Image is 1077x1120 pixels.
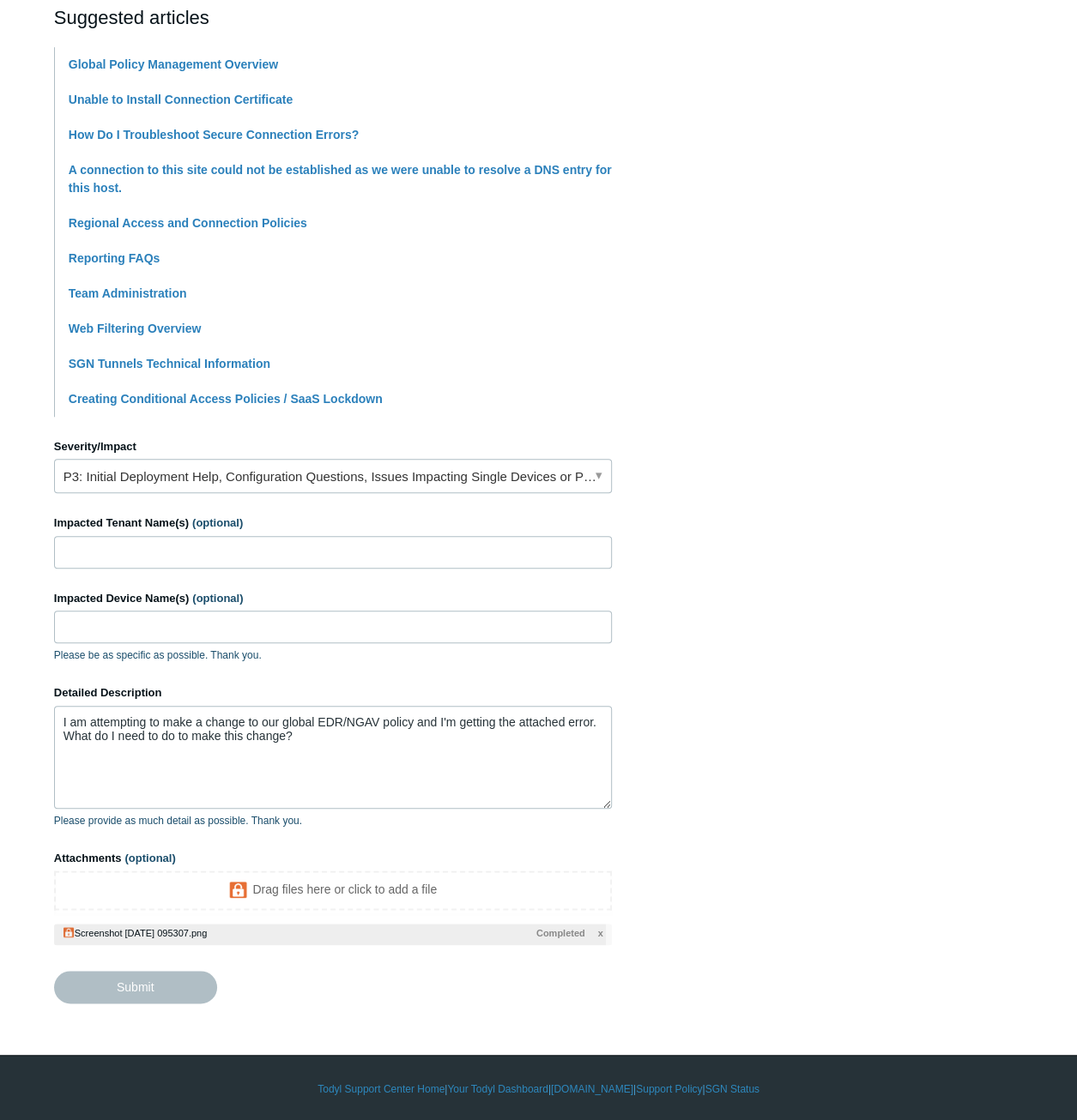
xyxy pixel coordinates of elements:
[54,850,612,867] label: Attachments
[69,216,307,230] a: Regional Access and Connection Policies
[69,357,270,370] a: SGN Tunnels Technical Information
[54,1081,1024,1097] div: | | | |
[54,813,612,828] p: Please provide as much detail as possible. Thank you.
[536,926,585,941] span: Completed
[192,592,243,605] span: (optional)
[69,392,383,406] a: Creating Conditional Access Policies / SaaS Lockdown
[705,1081,759,1097] a: SGN Status
[192,516,243,529] span: (optional)
[54,971,217,1003] input: Submit
[69,57,278,71] a: Global Policy Management Overview
[69,163,612,195] a: A connection to this site could not be established as we were unable to resolve a DNS entry for t...
[54,684,612,702] label: Detailed Description
[54,515,612,532] label: Impacted Tenant Name(s)
[447,1081,548,1097] a: Your Todyl Dashboard
[69,251,160,265] a: Reporting FAQs
[125,852,176,864] span: (optional)
[69,128,359,142] a: How Do I Troubleshoot Secure Connection Errors?
[318,1081,445,1097] a: Todyl Support Center Home
[69,93,293,106] a: Unable to Install Connection Certificate
[54,438,612,455] label: Severity/Impact
[69,322,202,335] a: Web Filtering Overview
[54,590,612,607] label: Impacted Device Name(s)
[54,3,612,32] h2: Suggested articles
[636,1081,702,1097] a: Support Policy
[54,459,612,493] a: P3: Initial Deployment Help, Configuration Questions, Issues Impacting Single Devices or Past Out...
[69,286,187,300] a: Team Administration
[54,647,612,663] p: Please be as specific as possible. Thank you.
[598,926,603,941] span: x
[551,1081,633,1097] a: [DOMAIN_NAME]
